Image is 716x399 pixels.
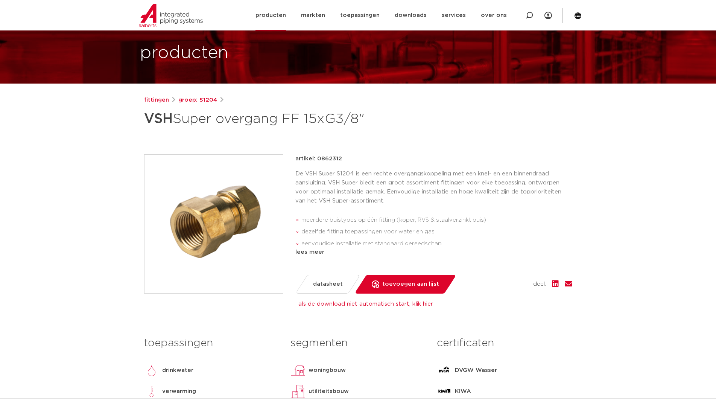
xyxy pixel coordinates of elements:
img: utiliteitsbouw [290,384,306,399]
div: lees meer [295,248,572,257]
a: groep: S1204 [178,96,217,105]
a: datasheet [295,275,360,294]
h3: toepassingen [144,336,279,351]
img: verwarming [144,384,159,399]
img: DVGW Wasser [437,363,452,378]
img: Product Image for VSH Super overgang FF 15xG3/8" [144,155,283,293]
li: dezelfde fitting toepassingen voor water en gas [301,226,572,238]
h1: producten [140,41,228,65]
h1: Super overgang FF 15xG3/8" [144,108,427,130]
p: verwarming [162,387,196,396]
span: toevoegen aan lijst [382,278,439,290]
span: deel: [533,280,546,289]
img: KIWA [437,384,452,399]
h3: segmenten [290,336,426,351]
li: eenvoudige installatie met standaard gereedschap [301,238,572,250]
img: woningbouw [290,363,306,378]
p: woningbouw [309,366,346,375]
p: utiliteitsbouw [309,387,349,396]
a: fittingen [144,96,169,105]
strong: VSH [144,112,173,126]
p: DVGW Wasser [455,366,497,375]
p: KIWA [455,387,471,396]
img: drinkwater [144,363,159,378]
p: drinkwater [162,366,193,375]
a: als de download niet automatisch start, klik hier [298,301,433,307]
p: artikel: 0862312 [295,154,342,163]
span: datasheet [313,278,343,290]
p: De VSH Super S1204 is een rechte overgangskoppeling met een knel- en een binnendraad aansluiting.... [295,169,572,206]
li: meerdere buistypes op één fitting (koper, RVS & staalverzinkt buis) [301,214,572,226]
h3: certificaten [437,336,572,351]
